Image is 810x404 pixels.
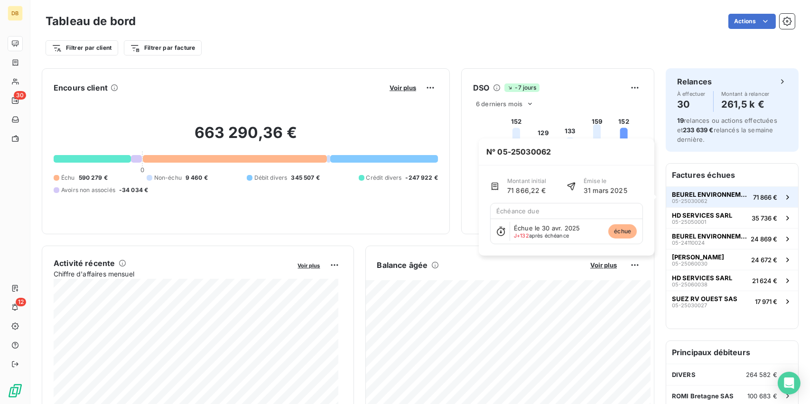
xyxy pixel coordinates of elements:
[672,191,749,198] span: BEUREL ENVIRONNEMENT SARL
[479,138,559,165] span: N° 05-25030062
[672,303,707,308] span: 05-25030027
[666,207,798,228] button: HD SERVICES SARL05-2505000135 736 €
[507,177,546,185] span: Montant initial
[496,207,540,215] span: Échéance due
[590,261,617,269] span: Voir plus
[514,232,529,239] span: J+132
[755,298,777,305] span: 17 971 €
[54,269,291,279] span: Chiffre d'affaires mensuel
[751,256,777,264] span: 24 672 €
[683,126,713,134] span: 233 639 €
[672,211,732,219] span: HD SERVICES SARL
[14,91,26,100] span: 30
[672,253,724,261] span: [PERSON_NAME]
[751,235,777,243] span: 24 869 €
[16,298,26,306] span: 12
[672,198,708,204] span: 05-25030062
[672,371,696,378] span: DIVERS
[672,232,747,240] span: BEUREL ENVIRONNEMENT SARL
[46,13,136,30] h3: Tableau de bord
[295,261,323,269] button: Voir plus
[752,214,777,222] span: 35 736 €
[587,261,620,269] button: Voir plus
[473,82,489,93] h6: DSO
[377,259,428,271] h6: Balance âgée
[54,82,108,93] h6: Encours client
[8,383,23,398] img: Logo LeanPay
[124,40,202,55] button: Filtrer par facture
[752,277,777,285] span: 21 624 €
[54,257,115,269] h6: Activité récente
[390,84,416,92] span: Voir plus
[254,174,288,182] span: Débit divers
[721,97,770,112] h4: 261,5 k €
[677,97,706,112] h4: 30
[504,83,539,92] span: -7 jours
[672,274,732,282] span: HD SERVICES SARL
[672,240,705,246] span: 05-24110024
[61,186,115,194] span: Avoirs non associés
[672,392,734,400] span: ROMI Bretagne SAS
[747,392,777,400] span: 100 683 €
[476,100,522,108] span: 6 derniers mois
[507,185,546,195] span: 71 866,22 €
[746,371,777,378] span: 264 582 €
[672,219,706,225] span: 05-25050001
[366,174,402,182] span: Crédit divers
[672,295,737,303] span: SUEZ RV OUEST SAS
[298,262,320,269] span: Voir plus
[514,233,569,239] span: après échéance
[61,174,75,182] span: Échu
[677,117,684,124] span: 19
[186,174,208,182] span: 9 460 €
[666,341,798,364] h6: Principaux débiteurs
[721,91,770,97] span: Montant à relancer
[514,224,580,232] span: Échue le 30 avr. 2025
[8,6,23,21] div: DB
[140,166,144,174] span: 0
[677,91,706,97] span: À effectuer
[672,282,708,287] span: 05-25060038
[387,83,419,92] button: Voir plus
[677,117,777,143] span: relances ou actions effectuées et relancés la semaine dernière.
[666,249,798,270] button: [PERSON_NAME]05-2506003024 672 €
[584,185,627,195] span: 31 mars 2025
[666,164,798,186] h6: Factures échues
[672,261,708,266] span: 05-25060030
[154,174,182,182] span: Non-échu
[46,40,118,55] button: Filtrer par client
[608,224,637,239] span: échue
[666,270,798,291] button: HD SERVICES SARL05-2506003821 624 €
[79,174,108,182] span: 590 279 €
[753,193,777,201] span: 71 866 €
[405,174,438,182] span: -247 922 €
[677,76,712,87] h6: Relances
[54,123,438,152] h2: 663 290,36 €
[666,186,798,207] button: BEUREL ENVIRONNEMENT SARL05-2503006271 866 €
[728,14,776,29] button: Actions
[119,186,148,194] span: -34 034 €
[291,174,319,182] span: 345 507 €
[584,177,627,185] span: Émise le
[666,291,798,312] button: SUEZ RV OUEST SAS05-2503002717 971 €
[666,228,798,249] button: BEUREL ENVIRONNEMENT SARL05-2411002424 869 €
[778,372,801,395] div: Open Intercom Messenger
